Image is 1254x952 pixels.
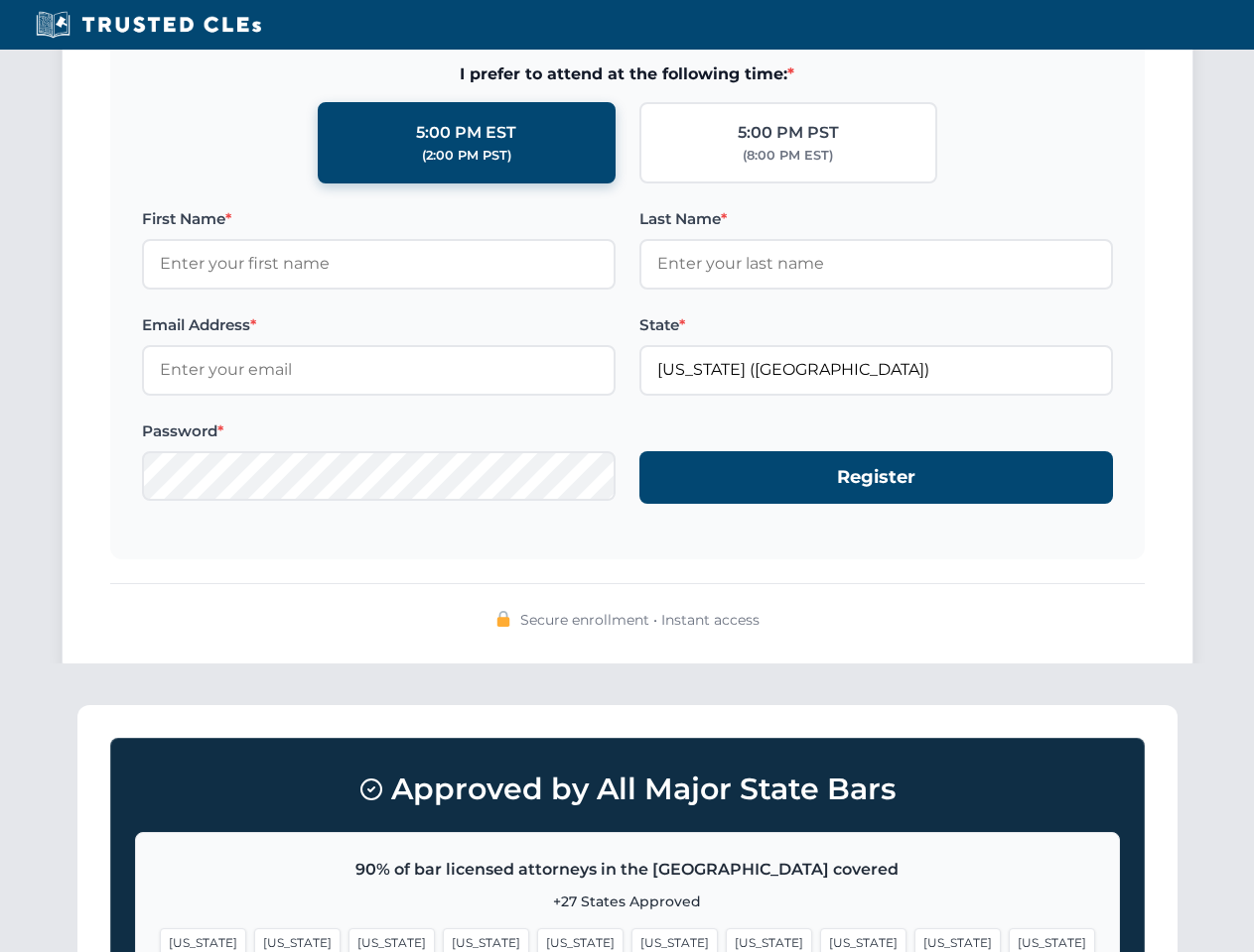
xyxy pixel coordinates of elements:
[160,857,1095,883] p: 90% of bar licensed attorneys in the [GEOGRAPHIC_DATA] covered
[416,120,516,146] div: 5:00 PM EST
[639,451,1113,504] button: Register
[142,345,616,395] input: Enter your email
[495,611,511,627] img: 🔒
[142,419,616,443] label: Password
[142,61,1113,87] span: I prefer to attend at the following time:
[520,609,760,631] span: Secure enrollment • Instant access
[639,345,1113,395] input: Florida (FL)
[160,891,1095,912] p: +27 States Approved
[738,120,839,146] div: 5:00 PM PST
[142,239,616,289] input: Enter your first name
[142,313,616,337] label: Email Address
[743,146,833,166] div: (8:00 PM EST)
[30,10,267,40] img: Trusted CLEs
[639,313,1113,337] label: State
[639,207,1113,231] label: Last Name
[422,146,511,166] div: (2:00 PM PST)
[639,239,1113,289] input: Enter your last name
[142,207,616,231] label: First Name
[135,763,1120,816] h3: Approved by All Major State Bars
